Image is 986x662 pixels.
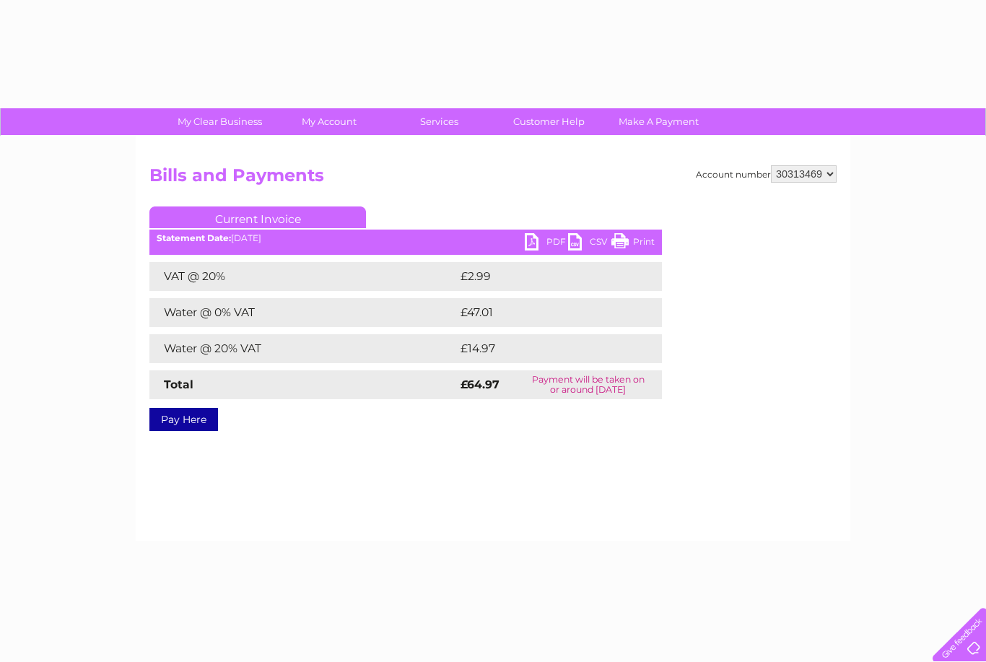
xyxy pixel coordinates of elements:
a: Current Invoice [149,206,366,228]
a: Make A Payment [599,108,718,135]
a: Pay Here [149,408,218,431]
td: Payment will be taken on or around [DATE] [514,370,662,399]
div: Account number [696,165,837,183]
a: Services [380,108,499,135]
td: £2.99 [457,262,629,291]
a: Print [611,233,655,254]
td: £14.97 [457,334,632,363]
td: Water @ 0% VAT [149,298,457,327]
strong: £64.97 [461,378,499,391]
strong: Total [164,378,193,391]
a: PDF [525,233,568,254]
td: Water @ 20% VAT [149,334,457,363]
a: CSV [568,233,611,254]
a: My Account [270,108,389,135]
h2: Bills and Payments [149,165,837,193]
td: VAT @ 20% [149,262,457,291]
a: Customer Help [489,108,608,135]
a: My Clear Business [160,108,279,135]
b: Statement Date: [157,232,231,243]
td: £47.01 [457,298,630,327]
div: [DATE] [149,233,662,243]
